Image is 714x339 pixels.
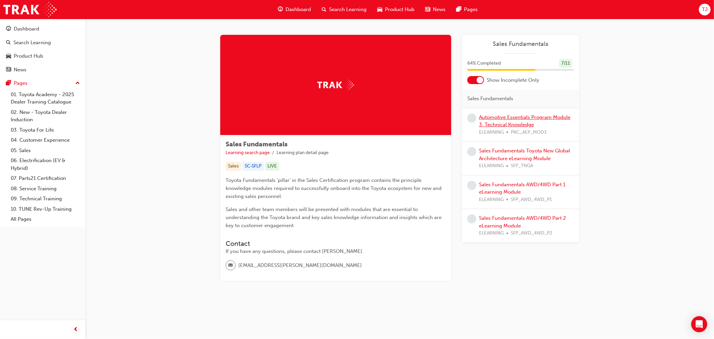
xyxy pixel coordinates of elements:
[6,53,11,59] span: car-icon
[479,129,504,136] span: ELEARNING
[487,76,539,84] span: Show Incomplete Only
[3,77,83,89] button: Pages
[8,184,83,194] a: 08. Service Training
[377,5,382,14] span: car-icon
[467,95,513,103] span: Sales Fundamentals
[385,6,414,13] span: Product Hub
[3,21,83,77] button: DashboardSearch LearningProduct HubNews
[702,6,708,13] span: TJ
[6,80,11,86] span: pages-icon
[8,214,83,224] a: All Pages
[75,79,80,88] span: up-icon
[278,5,283,14] span: guage-icon
[433,6,446,13] span: News
[511,129,547,136] span: PKC_AEP_MOD3
[226,248,446,255] div: If you have any questions, please contact [PERSON_NAME].
[276,149,329,157] li: Learning plan detail page
[3,2,57,17] img: Trak
[6,40,11,46] span: search-icon
[265,162,279,171] div: LIVE
[226,150,270,155] a: Learning search page
[467,147,476,156] span: learningRecordVerb_NONE-icon
[467,40,574,48] a: Sales Fundamentals
[8,155,83,173] a: 06. Electrification (EV & Hybrid)
[451,3,483,16] a: pages-iconPages
[479,162,504,170] span: ELEARNING
[6,26,11,32] span: guage-icon
[467,114,476,123] span: learningRecordVerb_NONE-icon
[425,5,430,14] span: news-icon
[456,5,461,14] span: pages-icon
[3,50,83,62] a: Product Hub
[464,6,478,13] span: Pages
[3,37,83,49] a: Search Learning
[13,39,51,47] div: Search Learning
[6,67,11,73] span: news-icon
[699,4,711,15] button: TJ
[329,6,367,13] span: Search Learning
[479,148,570,161] a: Sales Fundamentals Toyota New Global Architecture eLearning Module
[8,107,83,125] a: 02. New - Toyota Dealer Induction
[3,64,83,76] a: News
[8,145,83,156] a: 05. Sales
[8,135,83,145] a: 04. Customer Experience
[479,196,504,204] span: ELEARNING
[479,215,566,229] a: Sales Fundamentals AWD/4WD Part 2 eLearning Module
[467,60,501,67] span: 64 % Completed
[8,125,83,135] a: 03. Toyota For Life
[226,206,443,228] span: Sales and other team members will be presented with modules that are essential to understanding t...
[8,89,83,107] a: 01. Toyota Academy - 2025 Dealer Training Catalogue
[511,162,533,170] span: SFP_TNGA
[317,80,354,90] img: Trak
[467,214,476,223] span: learningRecordVerb_NONE-icon
[8,173,83,184] a: 07. Parts21 Certification
[8,204,83,214] a: 10. TUNE Rev-Up Training
[479,229,504,237] span: ELEARNING
[511,196,552,204] span: SFP_AWD_4WD_P1
[420,3,451,16] a: news-iconNews
[14,66,26,74] div: News
[74,326,79,334] span: prev-icon
[479,114,570,128] a: Automotive Essentials Program Module 3: Technical Knowledge
[8,194,83,204] a: 09. Technical Training
[226,240,446,248] h3: Contact
[242,162,264,171] div: SC-SFLP
[467,181,476,190] span: learningRecordVerb_NONE-icon
[691,316,707,332] div: Open Intercom Messenger
[14,79,27,87] div: Pages
[286,6,311,13] span: Dashboard
[479,182,565,195] a: Sales Fundamentals AWD/4WD Part 1 eLearning Module
[372,3,420,16] a: car-iconProduct Hub
[322,5,326,14] span: search-icon
[559,59,572,68] div: 7 / 11
[226,162,241,171] div: Sales
[511,229,552,237] span: SFP_AWD_4WD_P2
[3,23,83,35] a: Dashboard
[238,262,362,269] span: [EMAIL_ADDRESS][PERSON_NAME][DOMAIN_NAME]
[316,3,372,16] a: search-iconSearch Learning
[226,140,288,148] span: Sales Fundamentals
[14,52,43,60] div: Product Hub
[14,25,39,33] div: Dashboard
[272,3,316,16] a: guage-iconDashboard
[226,177,443,199] span: Toyota Fundamentals 'pillar' in the Sales Certification program contains the principle knowledge ...
[228,261,233,270] span: email-icon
